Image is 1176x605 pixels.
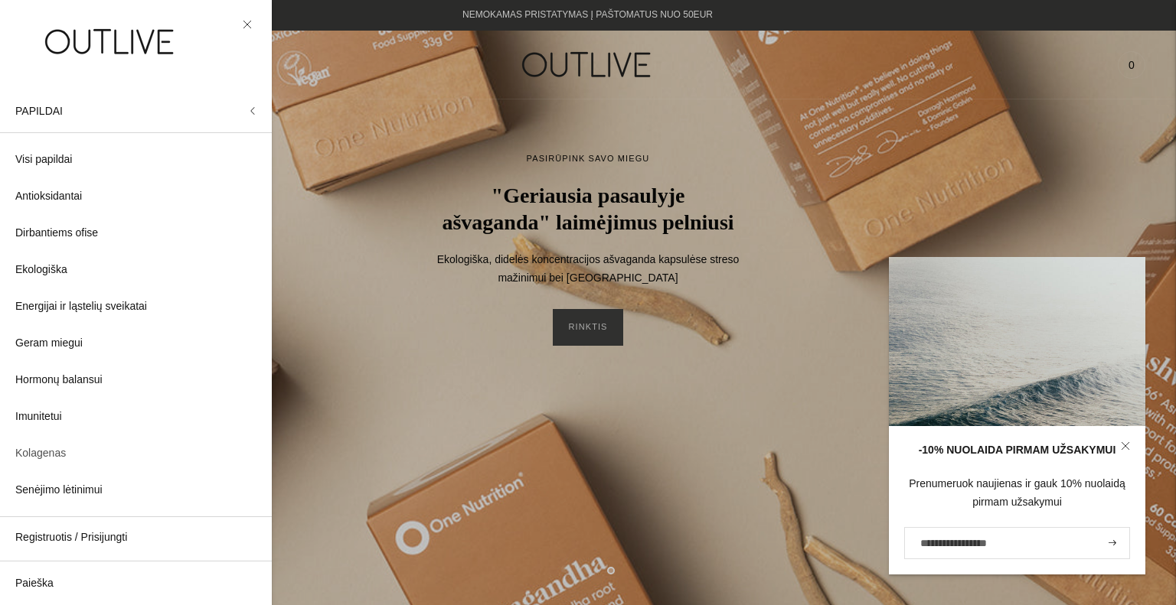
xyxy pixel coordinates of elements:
[15,408,62,426] span: Imunitetui
[15,298,147,316] span: Energijai ir ląstelių sveikatai
[15,444,66,463] span: Kolagenas
[15,105,63,117] span: PAPILDAI
[15,224,98,242] span: Dirbantiems ofise
[15,334,83,353] span: Geram miegui
[15,261,67,279] span: Ekologiška
[904,475,1130,512] div: Prenumeruok naujienas ir gauk 10% nuolaidą pirmam užsakymui
[15,187,82,206] span: Antioksidantai
[15,371,103,389] span: Hormonų balansui
[15,481,103,499] span: Senėjimo lėtinimui
[15,15,207,68] img: OUTLIVE
[15,151,72,169] span: Visi papildai
[904,441,1130,460] div: -10% NUOLAIDA PIRMAM UŽSAKYMUI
